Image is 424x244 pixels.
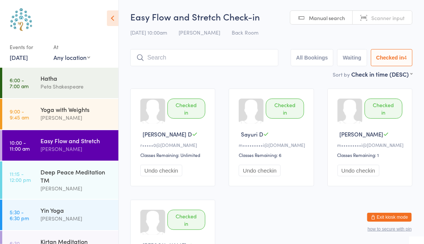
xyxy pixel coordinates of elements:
input: Search [130,49,278,66]
a: 5:30 -6:30 pmYin Yoga[PERSON_NAME] [2,200,118,230]
time: 9:00 - 9:45 am [10,108,29,120]
button: how to secure with pin [368,227,412,232]
span: Back Room [232,29,258,36]
span: [PERSON_NAME] [179,29,220,36]
time: 11:15 - 12:00 pm [10,171,31,183]
a: 10:00 -11:00 amEasy Flow and Stretch[PERSON_NAME] [2,130,118,161]
div: Yin Yoga [40,206,112,214]
div: Classes Remaining: 6 [239,152,306,158]
button: Undo checkin [337,165,379,176]
span: Manual search [309,14,345,22]
button: Undo checkin [140,165,182,176]
div: Classes Remaining: 1 [337,152,405,158]
div: At [53,41,90,53]
a: 11:15 -12:00 pmDeep Peace Meditation TM[PERSON_NAME] [2,161,118,199]
button: Undo checkin [239,165,281,176]
span: [PERSON_NAME] [340,130,384,138]
div: Checked in [365,99,402,119]
time: 6:00 - 7:00 am [10,77,29,89]
div: Classes Remaining: Unlimited [140,152,208,158]
span: Scanner input [371,14,405,22]
div: [PERSON_NAME] [40,184,112,193]
button: Checked in4 [371,49,413,66]
div: Yoga with Weights [40,105,112,113]
label: Sort by [333,71,350,78]
div: m•••••••••i@[DOMAIN_NAME] [239,142,306,148]
a: 6:00 -7:00 amHathaPeta Shakespeare [2,68,118,98]
div: Checked in [167,210,205,230]
div: r•••••0@[DOMAIN_NAME] [140,142,208,148]
div: Hatha [40,74,112,82]
div: Check in time (DESC) [351,70,412,78]
div: Checked in [266,99,304,119]
div: [PERSON_NAME] [40,113,112,122]
span: [DATE] 10:00am [130,29,167,36]
button: Exit kiosk mode [367,213,412,222]
div: Deep Peace Meditation TM [40,168,112,184]
button: Waiting [337,49,367,66]
h2: Easy Flow and Stretch Check-in [130,10,412,23]
div: Any location [53,53,90,61]
span: [PERSON_NAME] D [143,130,192,138]
div: 4 [404,55,407,61]
button: All Bookings [291,49,334,66]
img: Australian School of Meditation & Yoga [7,6,35,33]
div: m•••••••••i@[DOMAIN_NAME] [337,142,405,148]
div: [PERSON_NAME] [40,214,112,223]
div: [PERSON_NAME] [40,145,112,153]
span: Sayuri D [241,130,263,138]
a: 9:00 -9:45 amYoga with Weights[PERSON_NAME] [2,99,118,129]
div: Checked in [167,99,205,119]
a: [DATE] [10,53,28,61]
div: Peta Shakespeare [40,82,112,91]
div: Easy Flow and Stretch [40,137,112,145]
time: 5:30 - 6:30 pm [10,209,29,221]
time: 10:00 - 11:00 am [10,139,30,151]
div: Events for [10,41,46,53]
